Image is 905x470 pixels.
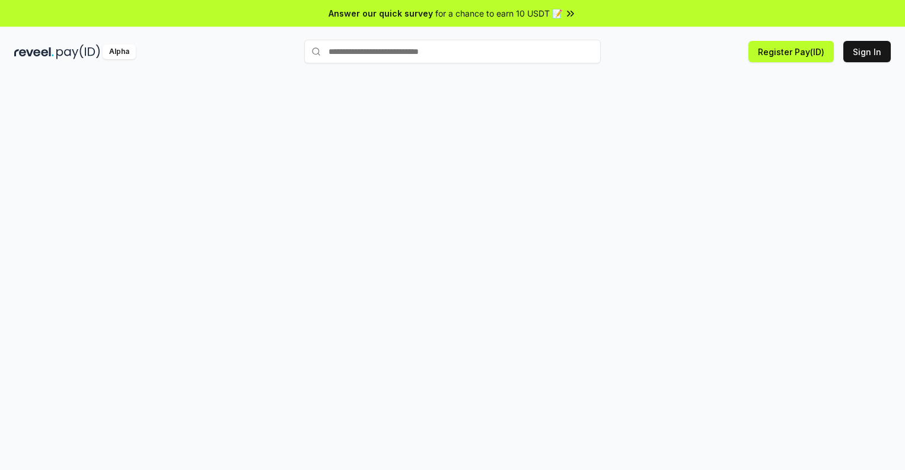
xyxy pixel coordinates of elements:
[843,41,891,62] button: Sign In
[748,41,834,62] button: Register Pay(ID)
[103,44,136,59] div: Alpha
[329,7,433,20] span: Answer our quick survey
[435,7,562,20] span: for a chance to earn 10 USDT 📝
[56,44,100,59] img: pay_id
[14,44,54,59] img: reveel_dark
